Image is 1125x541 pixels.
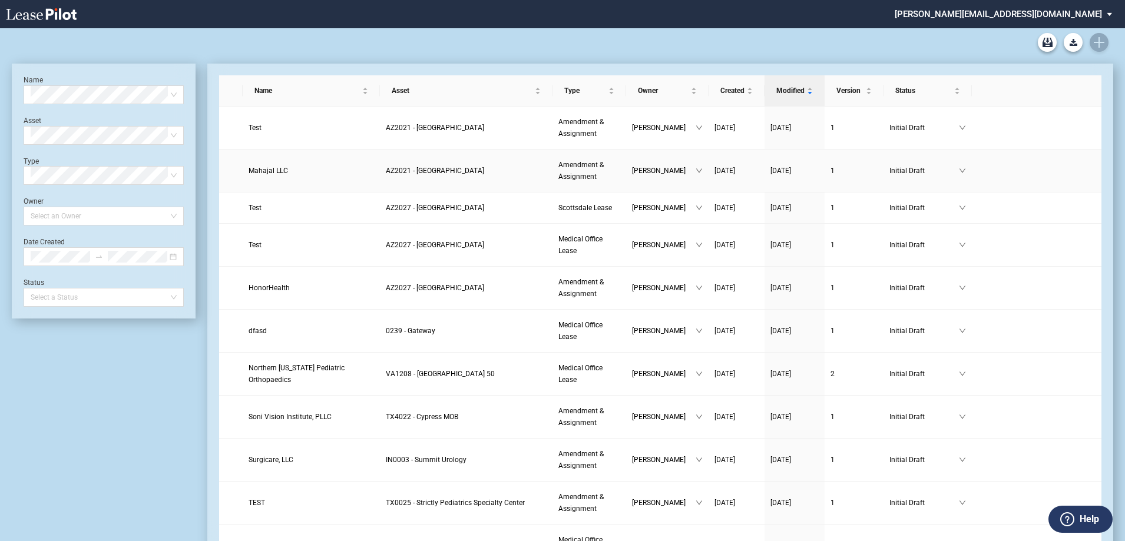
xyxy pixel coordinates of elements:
[249,241,262,249] span: Test
[825,75,884,107] th: Version
[959,124,966,131] span: down
[249,327,267,335] span: dfasd
[770,411,819,423] a: [DATE]
[830,368,878,380] a: 2
[830,239,878,251] a: 1
[889,454,959,466] span: Initial Draft
[558,118,604,138] span: Amendment & Assignment
[770,204,791,212] span: [DATE]
[249,499,265,507] span: TEST
[249,284,290,292] span: HonorHealth
[714,167,735,175] span: [DATE]
[830,124,835,132] span: 1
[770,370,791,378] span: [DATE]
[770,284,791,292] span: [DATE]
[830,165,878,177] a: 1
[386,454,547,466] a: IN0003 - Summit Urology
[830,202,878,214] a: 1
[558,407,604,427] span: Amendment & Assignment
[386,239,547,251] a: AZ2027 - [GEOGRAPHIC_DATA]
[884,75,972,107] th: Status
[889,368,959,380] span: Initial Draft
[558,204,612,212] span: Scottsdale Lease
[959,167,966,174] span: down
[770,282,819,294] a: [DATE]
[386,411,547,423] a: TX4022 - Cypress MOB
[765,75,825,107] th: Modified
[386,327,435,335] span: 0239 - Gateway
[696,327,703,334] span: down
[714,282,759,294] a: [DATE]
[249,202,374,214] a: Test
[830,327,835,335] span: 1
[249,454,374,466] a: Surgicare, LLC
[558,278,604,298] span: Amendment & Assignment
[558,405,620,429] a: Amendment & Assignment
[830,204,835,212] span: 1
[1048,506,1113,533] button: Help
[770,327,791,335] span: [DATE]
[889,282,959,294] span: Initial Draft
[249,497,374,509] a: TEST
[632,202,696,214] span: [PERSON_NAME]
[696,284,703,291] span: down
[830,167,835,175] span: 1
[386,368,547,380] a: VA1208 - [GEOGRAPHIC_DATA] 50
[830,499,835,507] span: 1
[959,204,966,211] span: down
[714,411,759,423] a: [DATE]
[558,448,620,472] a: Amendment & Assignment
[558,116,620,140] a: Amendment & Assignment
[386,204,484,212] span: AZ2027 - Medical Plaza III
[632,165,696,177] span: [PERSON_NAME]
[714,497,759,509] a: [DATE]
[830,284,835,292] span: 1
[714,370,735,378] span: [DATE]
[558,493,604,513] span: Amendment & Assignment
[249,456,293,464] span: Surgicare, LLC
[558,319,620,343] a: Medical Office Lease
[632,368,696,380] span: [PERSON_NAME]
[714,241,735,249] span: [DATE]
[776,85,805,97] span: Modified
[632,122,696,134] span: [PERSON_NAME]
[632,282,696,294] span: [PERSON_NAME]
[558,159,620,182] a: Amendment & Assignment
[1060,33,1086,52] md-menu: Download Blank Form List
[830,282,878,294] a: 1
[558,321,603,341] span: Medical Office Lease
[889,239,959,251] span: Initial Draft
[386,167,484,175] span: AZ2021 - Scottsdale Medical Center
[830,370,835,378] span: 2
[1038,33,1057,52] a: Archive
[249,413,332,421] span: Soni Vision Institute, PLLC
[889,165,959,177] span: Initial Draft
[770,499,791,507] span: [DATE]
[386,497,547,509] a: TX0025 - Strictly Pediatrics Specialty Center
[243,75,380,107] th: Name
[696,204,703,211] span: down
[632,239,696,251] span: [PERSON_NAME]
[386,413,458,421] span: TX4022 - Cypress MOB
[959,370,966,377] span: down
[386,282,547,294] a: AZ2027 - [GEOGRAPHIC_DATA]
[889,202,959,214] span: Initial Draft
[959,413,966,420] span: down
[830,497,878,509] a: 1
[24,117,41,125] label: Asset
[770,368,819,380] a: [DATE]
[249,122,374,134] a: Test
[770,167,791,175] span: [DATE]
[558,276,620,300] a: Amendment & Assignment
[714,239,759,251] a: [DATE]
[558,235,603,255] span: Medical Office Lease
[558,233,620,257] a: Medical Office Lease
[696,499,703,506] span: down
[696,167,703,174] span: down
[889,325,959,337] span: Initial Draft
[696,413,703,420] span: down
[632,411,696,423] span: [PERSON_NAME]
[564,85,606,97] span: Type
[830,456,835,464] span: 1
[249,282,374,294] a: HonorHealth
